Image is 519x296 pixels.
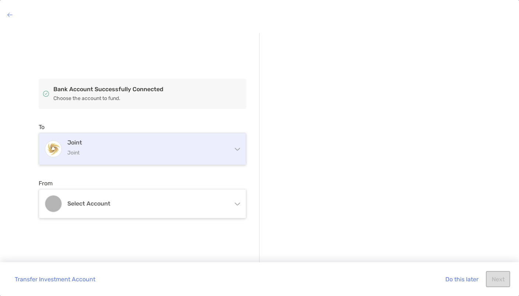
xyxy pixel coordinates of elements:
h4: Joint [67,139,226,146]
h4: Select account [67,200,226,207]
button: Transfer Investment Account [9,271,101,287]
p: Choose the account to fund. [53,94,246,103]
label: From [39,180,53,187]
button: Do this later [439,271,484,287]
label: To [39,124,45,131]
img: Joint [45,141,61,157]
p: Joint [67,148,226,157]
p: Bank Account Successfully Connected [53,85,246,94]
